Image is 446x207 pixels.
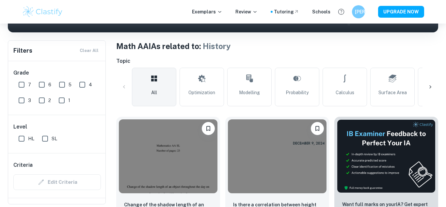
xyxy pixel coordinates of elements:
[13,123,101,131] h6: Level
[311,122,324,135] button: Bookmark
[192,8,222,15] p: Exemplars
[89,81,92,88] span: 4
[355,8,362,15] h6: [PERSON_NAME]
[48,81,51,88] span: 6
[188,89,215,96] span: Optimization
[28,81,31,88] span: 7
[239,89,260,96] span: Modelling
[228,119,327,193] img: Math AA IA example thumbnail: Is there a correlation between height an
[48,97,51,104] span: 2
[52,135,57,142] span: SL
[119,119,217,193] img: Math AA IA example thumbnail: Change of the shadow length of an object
[352,5,365,18] button: [PERSON_NAME]
[69,81,72,88] span: 5
[151,89,157,96] span: All
[22,5,63,18] img: Clastify logo
[28,97,31,104] span: 3
[13,69,101,77] h6: Grade
[337,119,436,193] img: Thumbnail
[202,122,215,135] button: Bookmark
[274,8,299,15] a: Tutoring
[378,6,424,18] button: UPGRADE NOW
[13,46,32,55] h6: Filters
[336,89,354,96] span: Calculus
[203,42,231,51] span: History
[235,8,258,15] p: Review
[116,40,438,52] h1: Math AA IAs related to:
[13,161,33,169] h6: Criteria
[116,57,438,65] h6: Topic
[312,8,330,15] a: Schools
[286,89,309,96] span: Probability
[336,6,347,17] button: Help and Feedback
[68,97,70,104] span: 1
[378,89,407,96] span: Surface Area
[13,174,101,190] div: Criteria filters are unavailable when searching by topic
[28,135,34,142] span: HL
